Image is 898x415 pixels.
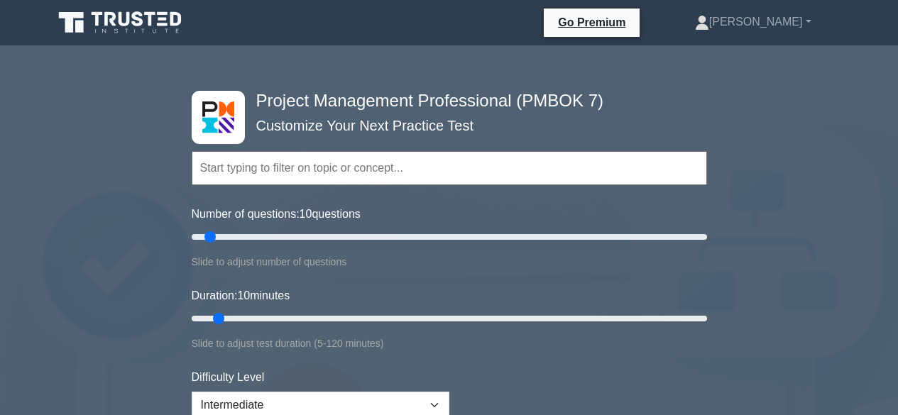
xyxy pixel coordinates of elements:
label: Number of questions: questions [192,206,361,223]
span: 10 [300,208,312,220]
h4: Project Management Professional (PMBOK 7) [251,91,637,111]
div: Slide to adjust test duration (5-120 minutes) [192,335,707,352]
a: Go Premium [549,13,634,31]
label: Duration: minutes [192,287,290,304]
span: 10 [237,289,250,301]
label: Difficulty Level [192,369,265,386]
a: [PERSON_NAME] [661,8,845,36]
div: Slide to adjust number of questions [192,253,707,270]
input: Start typing to filter on topic or concept... [192,151,707,185]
